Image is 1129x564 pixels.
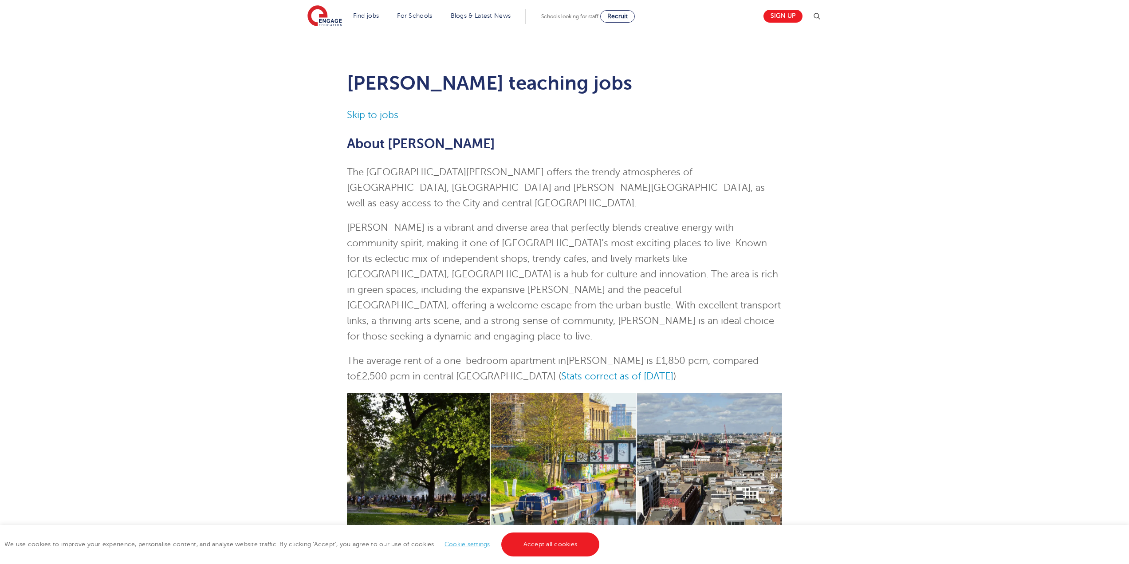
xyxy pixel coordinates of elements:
[347,220,782,344] p: [PERSON_NAME] is a vibrant and diverse area that perfectly blends creative energy with community ...
[451,12,511,19] a: Blogs & Latest News
[397,12,432,19] a: For Schools
[541,13,598,20] span: Schools looking for staff
[4,541,602,548] span: We use cookies to improve your experience, personalise content, and analyse website traffic. By c...
[566,355,708,366] span: [PERSON_NAME] is £1,850 pcm
[347,110,398,120] a: Skip to jobs
[561,371,673,382] a: Stats correct as of [DATE]
[347,136,495,151] span: About [PERSON_NAME]
[347,72,782,94] h1: [PERSON_NAME] teaching jobs
[347,167,765,209] span: The [GEOGRAPHIC_DATA][PERSON_NAME] offers the trendy atmospheres of [GEOGRAPHIC_DATA], [GEOGRAPHI...
[607,13,628,20] span: Recruit
[353,12,379,19] a: Find jobs
[356,371,676,382] span: £2,500 pcm in central [GEOGRAPHIC_DATA] ( )
[763,10,802,23] a: Sign up
[501,532,600,556] a: Accept all cookies
[307,5,342,28] img: Engage Education
[600,10,635,23] a: Recruit
[347,355,566,366] span: The average rent of a one-bedroom apartment in
[445,541,490,548] a: Cookie settings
